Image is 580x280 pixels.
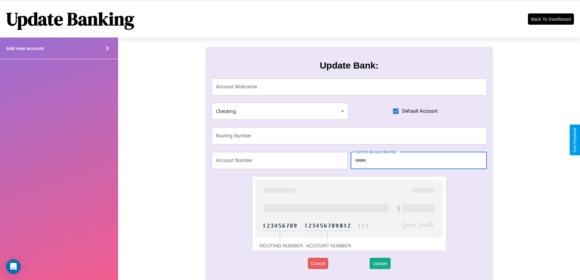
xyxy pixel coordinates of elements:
[320,60,378,71] h3: Update Bank:
[6,46,44,51] h4: Add new account
[528,13,574,25] button: Back To Dashboard
[355,149,397,154] label: Confirm Account Number
[370,258,390,269] button: Update
[6,6,134,31] h1: Update Banking
[308,258,328,269] button: Cancel
[6,259,21,274] div: Open Intercom Messenger
[402,108,438,115] span: Default Account
[253,177,445,250] img: check
[573,128,577,152] div: Give Feedback
[212,103,349,120] div: Checking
